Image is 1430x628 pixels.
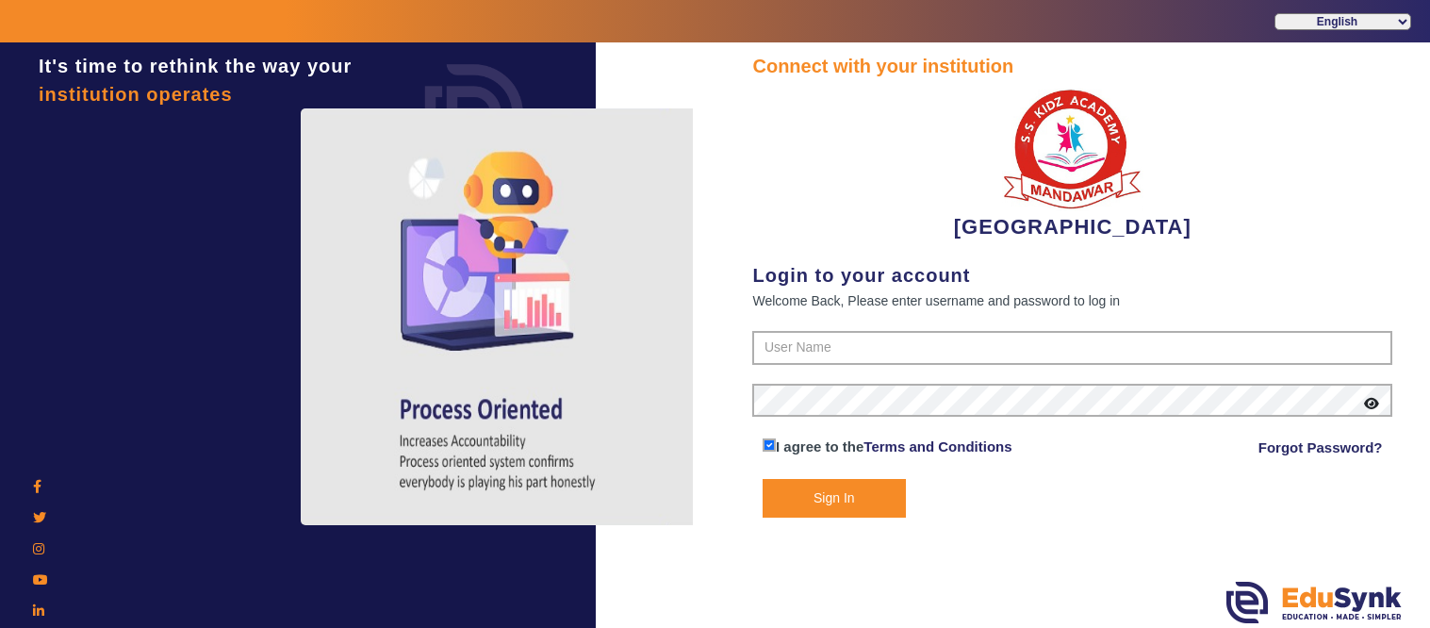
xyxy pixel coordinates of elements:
[1002,80,1143,211] img: b9104f0a-387a-4379-b368-ffa933cda262
[301,108,697,525] img: login4.png
[1258,437,1383,459] a: Forgot Password?
[39,84,233,105] span: institution operates
[863,438,1011,454] a: Terms and Conditions
[752,261,1392,289] div: Login to your account
[752,80,1392,242] div: [GEOGRAPHIC_DATA]
[39,56,352,76] span: It's time to rethink the way your
[403,42,545,184] img: login.png
[1226,582,1402,623] img: edusynk.png
[776,438,863,454] span: I agree to the
[752,331,1392,365] input: User Name
[763,479,906,518] button: Sign In
[752,289,1392,312] div: Welcome Back, Please enter username and password to log in
[752,52,1392,80] div: Connect with your institution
